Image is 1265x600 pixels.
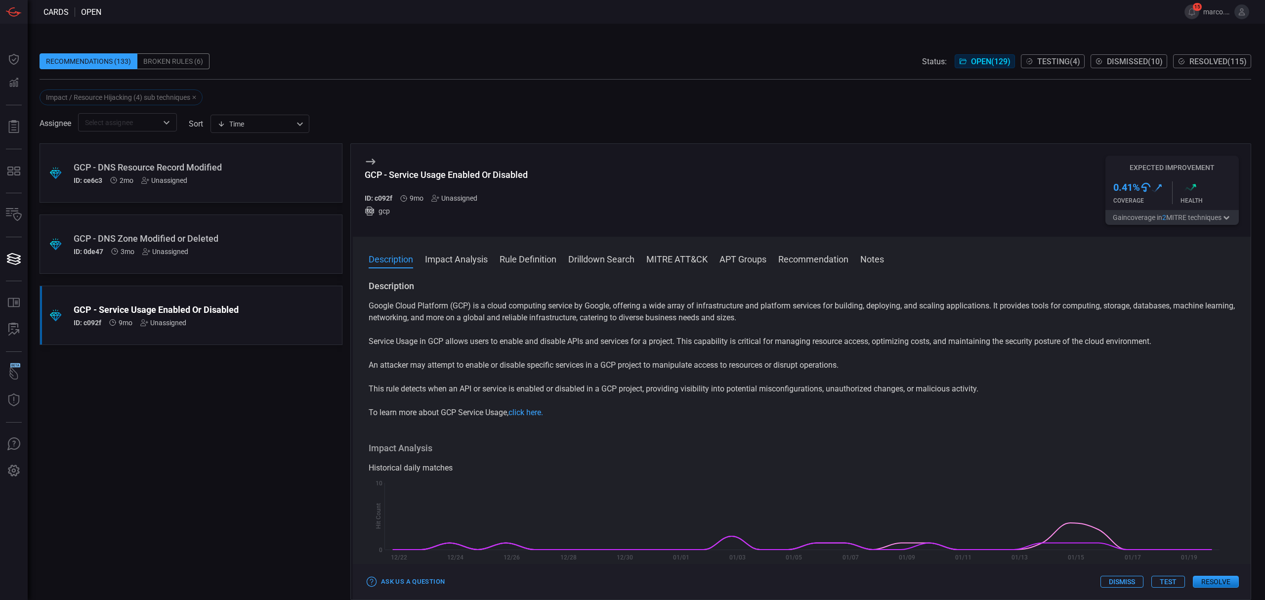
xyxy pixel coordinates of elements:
div: Unassigned [140,319,186,327]
h5: ID: c092f [365,194,392,202]
button: Threat Intelligence [2,388,26,412]
button: Dashboard [2,47,26,71]
button: Resolve [1193,576,1239,588]
a: click here. [508,408,543,417]
button: Description [369,253,413,264]
button: Ask Us A Question [2,432,26,456]
text: 12/22 [391,554,407,561]
p: To learn more about GCP Service Usage, [369,407,1235,419]
span: Dec 03, 2024 8:24 AM [119,319,132,327]
h5: Expected Improvement [1105,164,1239,171]
span: marco.[PERSON_NAME] [1203,8,1230,16]
span: Testing ( 4 ) [1037,57,1080,66]
div: Recommendations (133) [40,53,137,69]
div: gcp [365,206,528,216]
button: ALERT ANALYSIS [2,318,26,342]
span: Jun 25, 2025 6:18 AM [120,176,133,184]
button: Impact Analysis [425,253,488,264]
button: Open(129) [955,54,1015,68]
label: sort [189,119,203,129]
button: Dismiss [1100,576,1143,588]
button: Notes [860,253,884,264]
span: 15 [1193,3,1202,11]
button: Testing(4) [1021,54,1085,68]
text: 01/11 [955,554,971,561]
div: Health [1181,197,1239,204]
div: GCP - DNS Zone Modified or Deleted [74,233,271,244]
text: 01/07 [843,554,859,561]
h5: ID: 0de47 [74,248,103,256]
button: Rule Catalog [2,291,26,315]
input: Select assignee [81,116,158,129]
text: 01/13 [1012,554,1028,561]
span: Status: [922,57,947,66]
button: Gaincoverage in2MITRE techniques [1105,210,1239,225]
span: Assignee [40,119,71,128]
button: Rule Definition [500,253,556,264]
text: 01/19 [1181,554,1197,561]
button: Open [160,116,173,129]
span: Resolved ( 115 ) [1189,57,1247,66]
text: 12/30 [617,554,633,561]
text: 01/15 [1068,554,1084,561]
h3: Description [369,280,1235,292]
text: Hit Count [375,504,382,529]
span: Open ( 129 ) [971,57,1011,66]
h3: Impact Analysis [369,442,1235,454]
h3: 0.41 % [1113,181,1140,193]
div: Unassigned [141,176,187,184]
p: An attacker may attempt to enable or disable specific services in a GCP project to manipulate acc... [369,359,1235,371]
button: Wingman [2,362,26,386]
button: Dismissed(10) [1091,54,1167,68]
p: Google Cloud Platform (GCP) is a cloud computing service by Google, offering a wide array of infr... [369,300,1235,324]
span: 2 [1162,214,1166,221]
button: Preferences [2,459,26,483]
div: Time [217,119,294,129]
text: 01/03 [729,554,746,561]
div: GCP - DNS Resource Record Modified [74,162,271,172]
text: 01/05 [786,554,802,561]
text: 01/01 [673,554,689,561]
text: 10 [376,480,382,487]
div: Broken Rules (6) [137,53,210,69]
h5: ID: c092f [74,319,101,327]
span: Cards [43,7,69,17]
span: Dismissed ( 10 ) [1107,57,1163,66]
div: GCP - Service Usage Enabled Or Disabled [365,170,528,180]
div: Coverage [1113,197,1172,204]
text: 12/24 [447,554,464,561]
text: 0 [379,547,382,554]
button: 15 [1184,4,1199,19]
text: 12/26 [504,554,520,561]
button: Inventory [2,203,26,227]
div: Historical daily matches [369,462,1235,474]
h5: ID: ce6c3 [74,176,102,184]
text: 01/09 [899,554,915,561]
div: Unassigned [431,194,477,202]
button: Resolved(115) [1173,54,1251,68]
div: Impact / Resource Hijacking (4) sub techniques [46,93,190,101]
button: Drilldown Search [568,253,634,264]
p: Service Usage in GCP allows users to enable and disable APIs and services for a project. This cap... [369,336,1235,347]
button: Reports [2,115,26,139]
div: Unassigned [142,248,188,256]
button: APT Groups [719,253,766,264]
div: GCP - Service Usage Enabled Or Disabled [74,304,271,315]
p: This rule detects when an API or service is enabled or disabled in a GCP project, providing visib... [369,383,1235,395]
button: Test [1151,576,1185,588]
button: Recommendation [778,253,848,264]
button: Ask Us a Question [365,574,447,590]
button: Cards [2,247,26,271]
span: Jun 09, 2025 5:41 AM [121,248,134,256]
text: 12/28 [560,554,577,561]
text: 01/17 [1125,554,1141,561]
span: open [81,7,101,17]
button: Detections [2,71,26,95]
button: MITRE - Detection Posture [2,159,26,183]
button: MITRE ATT&CK [646,253,708,264]
span: Dec 03, 2024 8:24 AM [410,194,423,202]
